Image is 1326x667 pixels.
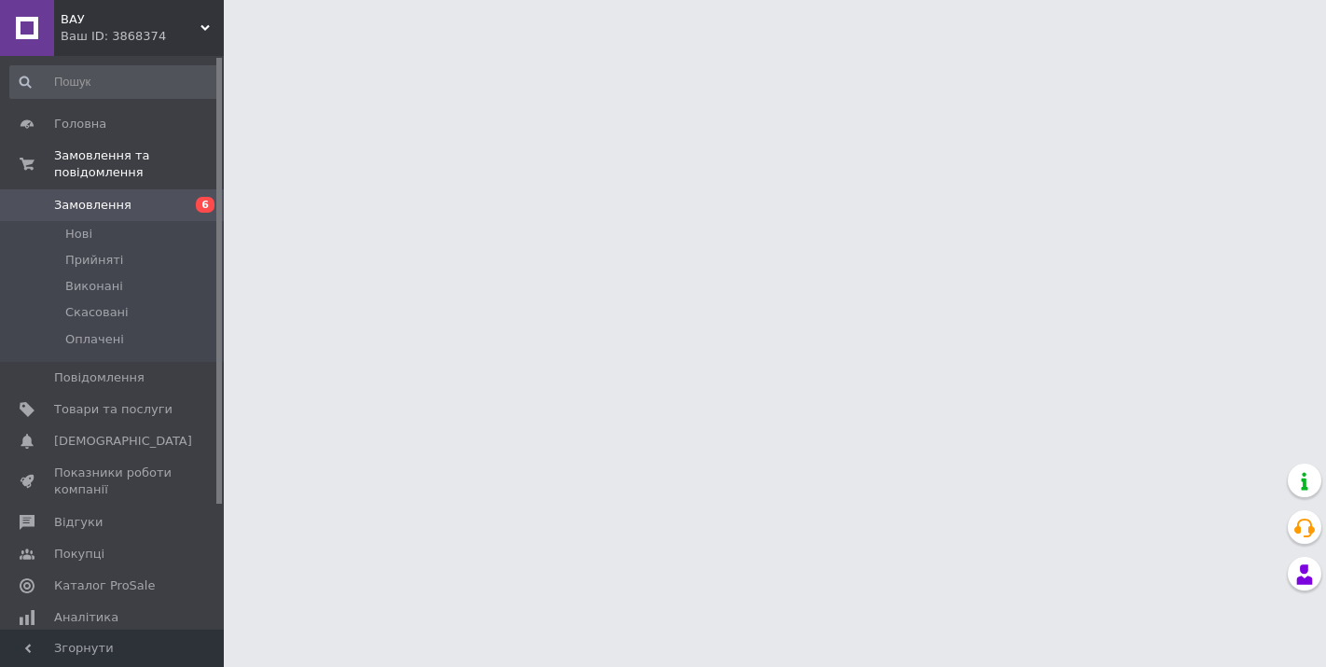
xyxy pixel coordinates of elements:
span: Відгуки [54,514,103,531]
span: Замовлення та повідомлення [54,147,224,181]
span: Аналітика [54,609,118,626]
span: Товари та послуги [54,401,173,418]
span: Прийняті [65,252,123,269]
span: Оплачені [65,331,124,348]
span: Покупці [54,546,104,563]
span: Виконані [65,278,123,295]
span: Нові [65,226,92,243]
span: 6 [196,197,214,213]
span: [DEMOGRAPHIC_DATA] [54,433,192,450]
span: Показники роботи компанії [54,465,173,498]
span: Головна [54,116,106,132]
div: Ваш ID: 3868374 [61,28,224,45]
span: Каталог ProSale [54,577,155,594]
span: Замовлення [54,197,131,214]
span: Скасовані [65,304,129,321]
span: ВАУ [61,11,200,28]
span: Повідомлення [54,369,145,386]
input: Пошук [9,65,220,99]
